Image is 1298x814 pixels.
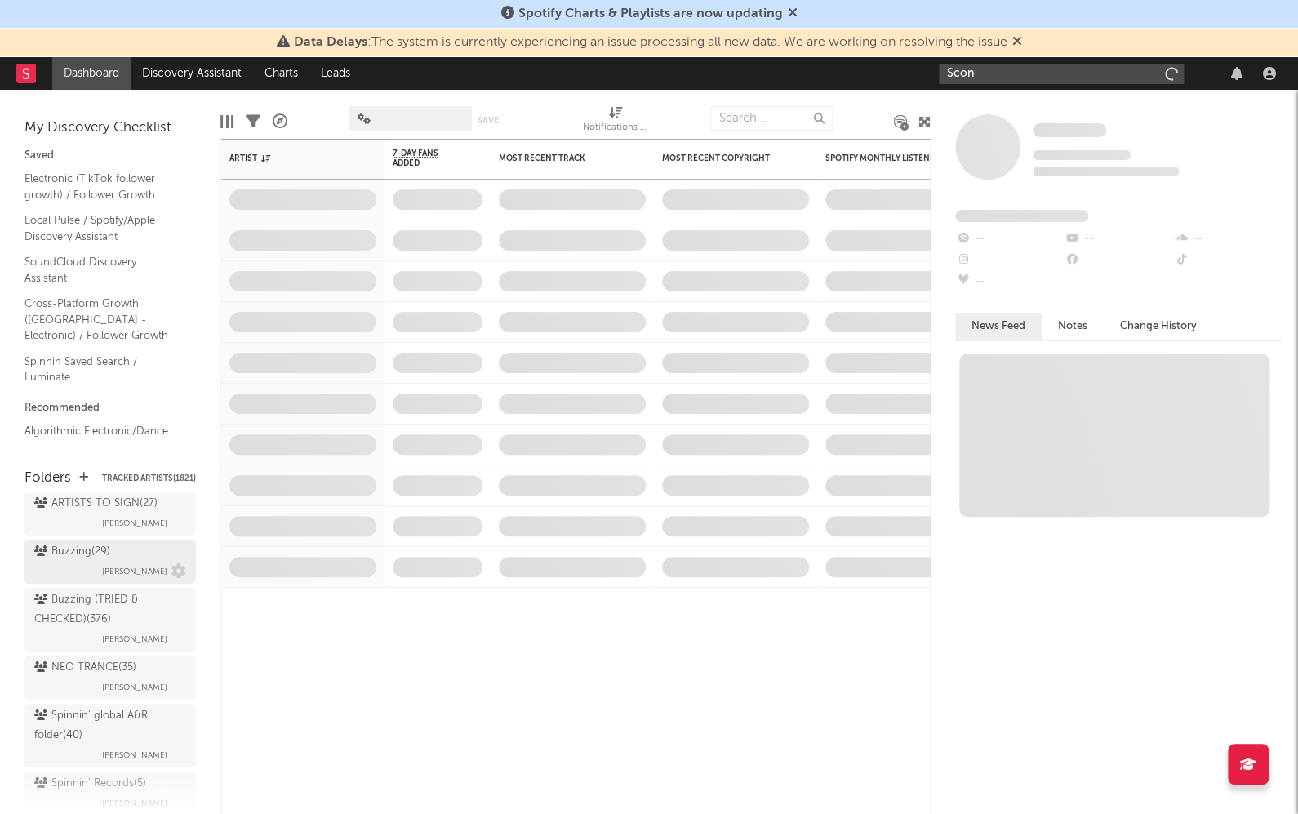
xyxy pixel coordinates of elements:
div: -- [955,250,1064,271]
input: Search for artists [939,64,1184,84]
div: ARTISTS TO SIGN ( 27 ) [34,494,158,514]
span: Data Delays [294,36,367,49]
span: [PERSON_NAME] [102,562,167,581]
span: [PERSON_NAME] [102,678,167,697]
span: Dismiss [788,7,798,20]
a: Algorithmic Electronic/Dance A&R List [24,422,180,456]
span: [PERSON_NAME] [102,745,167,765]
div: Saved [24,146,196,166]
a: Leads [309,57,362,90]
a: Spinnin' global A&R folder(40)[PERSON_NAME] [24,704,196,767]
a: Spinnin Saved Search / Luminate [24,353,180,386]
div: Buzzing (TRIED & CHECKED) ( 376 ) [34,590,182,629]
a: ARTISTS TO SIGN(27)[PERSON_NAME] [24,492,196,536]
input: Search... [710,106,833,131]
a: Discovery Assistant [131,57,253,90]
div: Buzzing ( 29 ) [34,542,110,562]
div: Notifications (Artist) [583,98,648,145]
a: Local Pulse / Spotify/Apple Discovery Assistant [24,211,180,245]
div: Spotify Monthly Listeners [825,153,948,163]
div: -- [955,271,1064,292]
a: Dashboard [52,57,131,90]
button: Save [478,116,499,125]
span: [PERSON_NAME] [102,794,167,813]
div: Folders [24,469,71,488]
div: Most Recent Copyright [662,153,785,163]
span: 7-Day Fans Added [393,149,458,168]
span: 0 fans last week [1033,167,1179,176]
div: My Discovery Checklist [24,118,196,138]
div: A&R Pipeline [273,98,287,145]
button: News Feed [955,313,1042,340]
a: NEO TRANCE(35)[PERSON_NAME] [24,656,196,700]
button: Tracked Artists(1821) [102,474,196,483]
div: Edit Columns [220,98,233,145]
a: Buzzing(29)[PERSON_NAME] [24,540,196,584]
span: Some Artist [1033,123,1106,137]
span: [PERSON_NAME] [102,629,167,649]
div: -- [1064,250,1172,271]
div: Most Recent Track [499,153,621,163]
div: -- [1173,250,1282,271]
div: Notifications (Artist) [583,118,648,138]
div: -- [1173,229,1282,250]
div: Filters [246,98,260,145]
div: -- [1064,229,1172,250]
a: Charts [253,57,309,90]
div: Spinnin' global A&R folder ( 40 ) [34,706,182,745]
span: : The system is currently experiencing an issue processing all new data. We are working on resolv... [294,36,1007,49]
a: Some Artist [1033,122,1106,139]
span: Spotify Charts & Playlists are now updating [518,7,783,20]
div: -- [955,229,1064,250]
span: Fans Added by Platform [955,210,1088,222]
span: [PERSON_NAME] [102,514,167,533]
button: Change History [1104,313,1213,340]
span: Tracking Since: [DATE] [1033,150,1131,160]
div: Spinnin' Records ( 5 ) [34,774,146,794]
div: Artist [229,153,352,163]
a: Electronic (TikTok follower growth) / Follower Growth [24,170,180,203]
a: Buzzing (TRIED & CHECKED)(376)[PERSON_NAME] [24,588,196,652]
a: SoundCloud Discovery Assistant [24,253,180,287]
div: NEO TRANCE ( 35 ) [34,658,136,678]
a: Cross-Platform Growth ([GEOGRAPHIC_DATA] - Electronic) / Follower Growth [24,295,180,345]
button: Notes [1042,313,1104,340]
div: Recommended [24,398,196,418]
span: Dismiss [1012,36,1022,49]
